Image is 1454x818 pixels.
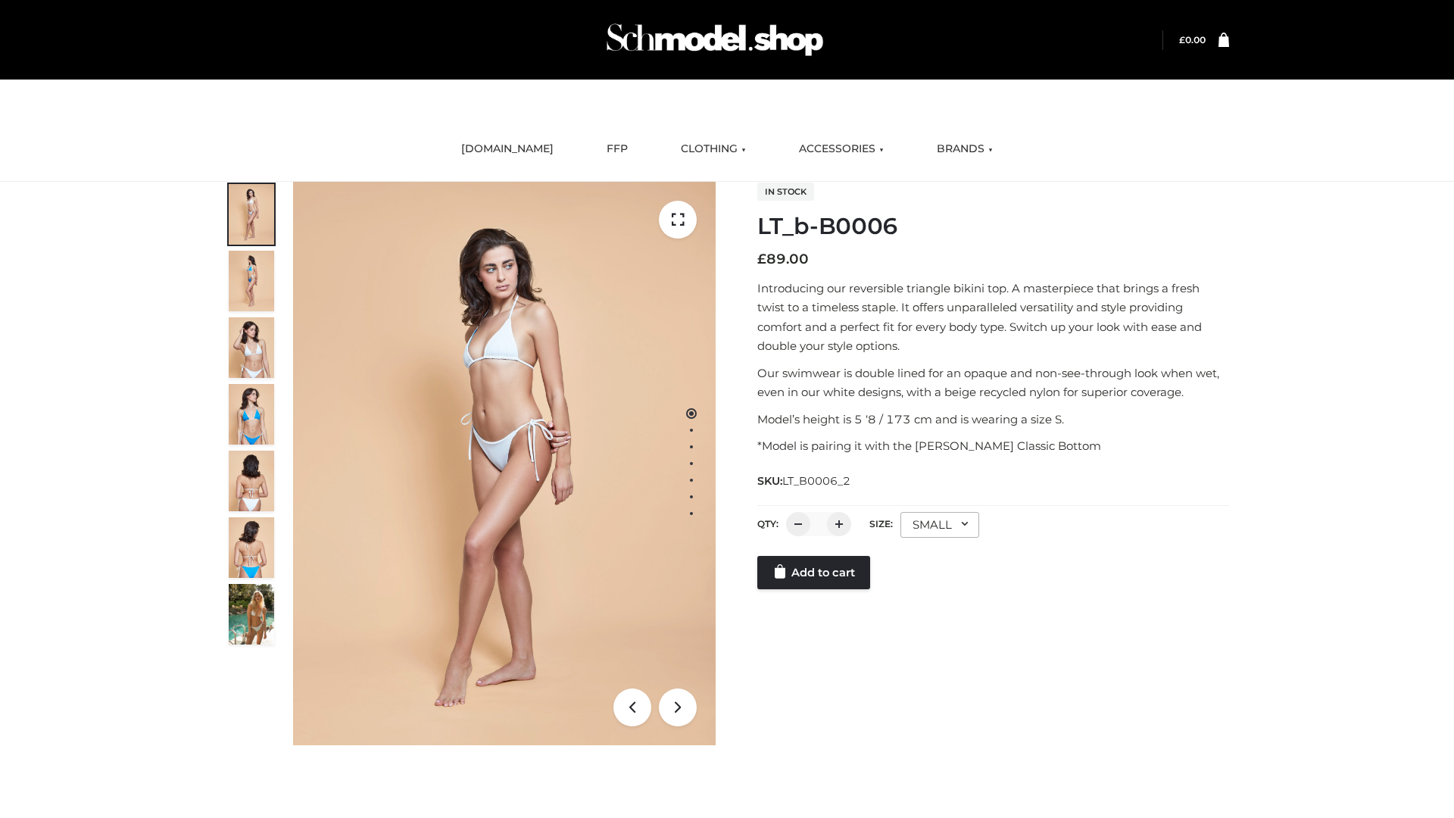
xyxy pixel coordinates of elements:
[293,182,716,745] img: LT_b-B0006
[757,251,809,267] bdi: 89.00
[757,183,814,201] span: In stock
[925,133,1004,166] a: BRANDS
[229,584,274,645] img: Arieltop_CloudNine_AzureSky2.jpg
[595,133,639,166] a: FFP
[669,133,757,166] a: CLOTHING
[869,518,893,529] label: Size:
[229,384,274,445] img: ArielClassicBikiniTop_CloudNine_AzureSky_OW114ECO_4-scaled.jpg
[229,317,274,378] img: ArielClassicBikiniTop_CloudNine_AzureSky_OW114ECO_3-scaled.jpg
[757,251,766,267] span: £
[757,410,1229,429] p: Model’s height is 5 ‘8 / 173 cm and is wearing a size S.
[229,517,274,578] img: ArielClassicBikiniTop_CloudNine_AzureSky_OW114ECO_8-scaled.jpg
[229,251,274,311] img: ArielClassicBikiniTop_CloudNine_AzureSky_OW114ECO_2-scaled.jpg
[1179,34,1206,45] bdi: 0.00
[229,451,274,511] img: ArielClassicBikiniTop_CloudNine_AzureSky_OW114ECO_7-scaled.jpg
[757,213,1229,240] h1: LT_b-B0006
[757,279,1229,356] p: Introducing our reversible triangle bikini top. A masterpiece that brings a fresh twist to a time...
[788,133,895,166] a: ACCESSORIES
[1179,34,1206,45] a: £0.00
[900,512,979,538] div: SMALL
[229,184,274,245] img: ArielClassicBikiniTop_CloudNine_AzureSky_OW114ECO_1-scaled.jpg
[782,474,850,488] span: LT_B0006_2
[601,10,828,70] img: Schmodel Admin 964
[757,436,1229,456] p: *Model is pairing it with the [PERSON_NAME] Classic Bottom
[757,518,778,529] label: QTY:
[757,472,852,490] span: SKU:
[450,133,565,166] a: [DOMAIN_NAME]
[757,556,870,589] a: Add to cart
[1179,34,1185,45] span: £
[757,364,1229,402] p: Our swimwear is double lined for an opaque and non-see-through look when wet, even in our white d...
